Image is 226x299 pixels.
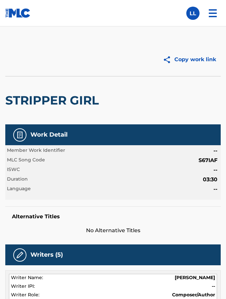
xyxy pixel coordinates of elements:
[30,131,68,139] h5: Work Detail
[7,156,45,164] span: MLC Song Code
[213,185,217,193] span: --
[186,7,200,20] div: User Menu
[199,156,217,164] span: S67IAF
[16,251,24,259] img: Writers
[5,8,31,18] img: MLC Logo
[5,227,221,235] span: No Alternative Titles
[213,147,217,155] span: --
[158,51,221,68] button: Copy work link
[7,176,28,184] span: Duration
[12,213,214,220] h5: Alternative Titles
[213,166,217,174] span: --
[30,251,63,259] h5: Writers (5)
[193,267,226,299] iframe: Chat Widget
[163,56,174,64] img: Copy work link
[175,274,215,281] span: [PERSON_NAME]
[203,176,217,184] span: 03:30
[205,5,221,21] img: menu
[7,185,31,193] span: Language
[16,131,24,139] img: Work Detail
[7,147,65,155] span: Member Work Identifier
[172,291,215,298] span: Composer/Author
[5,93,102,108] h2: STRIPPER GIRL
[7,166,20,174] span: ISWC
